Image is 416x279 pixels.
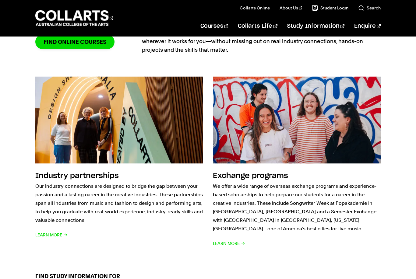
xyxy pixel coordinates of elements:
a: Find online courses [35,35,115,49]
a: Study Information [287,16,344,36]
p: Our industry connections are designed to bridge the gap between your passion and a lasting career... [35,182,203,225]
div: Go to homepage [35,9,113,27]
span: Learn More [35,231,68,239]
a: Student Login [312,5,348,11]
a: Industry partnerships Our industry connections are designed to bridge the gap between your passio... [35,77,203,247]
a: Enquire [354,16,381,36]
h2: Exchange programs [213,172,288,180]
h2: Industry partnerships [35,172,119,180]
a: Collarts Life [238,16,277,36]
p: We offer a wide range of overseas exchange programs and experience-based scholarships to help pre... [213,182,381,233]
span: Learn More [213,239,245,248]
p: Our 100% online diploma and bachelor courses give you the flexibility to study whenever and where... [142,29,381,54]
a: About Us [280,5,302,11]
a: Exchange programs We offer a wide range of overseas exchange programs and experience-based schola... [213,77,381,247]
a: Courses [200,16,228,36]
a: Collarts Online [240,5,270,11]
a: Search [358,5,381,11]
